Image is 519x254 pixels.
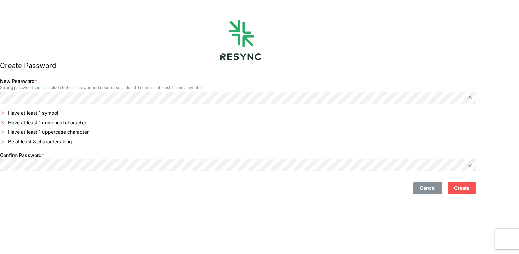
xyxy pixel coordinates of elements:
span: Create [454,182,469,194]
button: Cancel [413,182,442,194]
img: logo [220,20,261,60]
p: Have at least 1 symbol [8,110,58,116]
p: Have at least 1 uppercase character [8,129,89,135]
p: Be at least 8 characters long [8,138,72,145]
span: Cancel [420,182,436,194]
p: Have at least 1 numerical character [8,119,86,126]
button: Create [448,182,476,194]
